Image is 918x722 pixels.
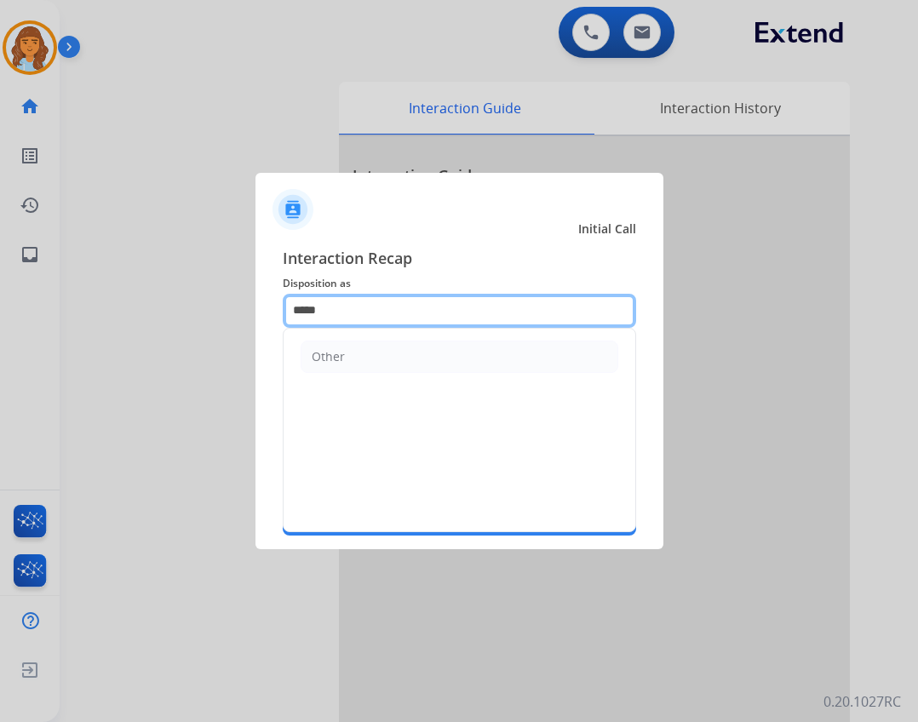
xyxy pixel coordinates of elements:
[578,221,636,238] span: Initial Call
[283,273,636,294] span: Disposition as
[283,246,636,273] span: Interaction Recap
[312,348,345,365] div: Other
[823,691,901,712] p: 0.20.1027RC
[273,189,313,230] img: contactIcon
